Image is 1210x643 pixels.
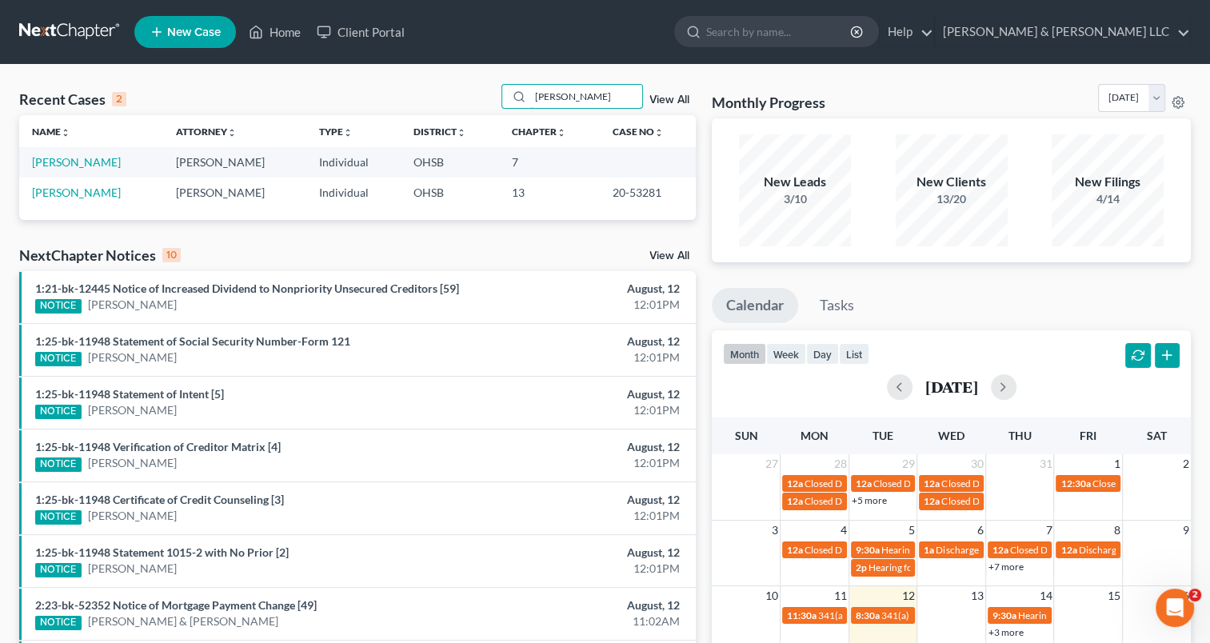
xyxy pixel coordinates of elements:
span: 8 [1112,521,1122,540]
a: +3 more [988,626,1024,638]
div: August, 12 [476,439,680,455]
span: 2p [856,561,867,573]
span: 6 [976,521,985,540]
a: +7 more [988,561,1024,573]
button: month [723,343,766,365]
button: week [766,343,806,365]
a: [PERSON_NAME] [88,402,177,418]
a: 1:25-bk-11948 Statement 1015-2 with No Prior [2] [35,545,289,559]
a: View All [649,94,689,106]
span: 2 [1181,454,1191,473]
span: Tue [873,429,893,442]
td: Individual [306,147,401,177]
span: Sat [1147,429,1167,442]
span: 12a [787,544,803,556]
a: Calendar [712,288,798,323]
span: Closed Date for [PERSON_NAME] [1010,544,1152,556]
span: 11 [833,586,849,605]
span: Closed Date for [PERSON_NAME] & [PERSON_NAME] [805,495,1031,507]
span: 29 [901,454,916,473]
a: Tasks [805,288,869,323]
a: [PERSON_NAME] [88,561,177,577]
a: [PERSON_NAME] & [PERSON_NAME] LLC [935,18,1190,46]
span: 4 [839,521,849,540]
span: 11:30a [787,609,817,621]
span: Sun [735,429,758,442]
span: 28 [833,454,849,473]
a: 1:25-bk-11948 Verification of Creditor Matrix [4] [35,440,281,453]
div: NOTICE [35,563,82,577]
span: 1a [924,544,934,556]
div: NOTICE [35,299,82,314]
span: Thu [1008,429,1032,442]
span: Closed Date for [PERSON_NAME] & [PERSON_NAME] [805,477,1031,489]
div: NextChapter Notices [19,246,181,265]
span: 9:30a [856,544,880,556]
span: Hearing for [PERSON_NAME] [1018,609,1143,621]
span: 12a [856,477,872,489]
input: Search by name... [530,85,642,108]
div: August, 12 [476,492,680,508]
a: Typeunfold_more [319,126,353,138]
i: unfold_more [343,128,353,138]
div: Recent Cases [19,90,126,109]
div: 11:02AM [476,613,680,629]
div: 12:01PM [476,402,680,418]
div: August, 12 [476,545,680,561]
td: 20-53281 [600,178,697,207]
h3: Monthly Progress [712,93,825,112]
div: 13/20 [896,191,1008,207]
span: 27 [764,454,780,473]
a: 1:21-bk-12445 Notice of Increased Dividend to Nonpriority Unsecured Creditors [59] [35,282,459,295]
h2: [DATE] [925,378,978,395]
a: 1:25-bk-11948 Statement of Social Security Number-Form 121 [35,334,350,348]
span: 12a [924,477,940,489]
div: 12:01PM [476,349,680,365]
a: Help [880,18,933,46]
iframe: Intercom live chat [1156,589,1194,627]
span: 10 [764,586,780,605]
span: 7 [1044,521,1053,540]
td: OHSB [401,147,499,177]
span: 341(a) meeting for [PERSON_NAME] [881,609,1036,621]
span: 31 [1037,454,1053,473]
a: 1:25-bk-11948 Statement of Intent [5] [35,387,224,401]
span: Wed [938,429,964,442]
span: 12a [924,495,940,507]
div: 2 [112,92,126,106]
a: [PERSON_NAME] [88,349,177,365]
div: 12:01PM [476,508,680,524]
a: Chapterunfold_more [512,126,566,138]
span: 14 [1037,586,1053,605]
td: Individual [306,178,401,207]
div: 12:01PM [476,455,680,471]
i: unfold_more [227,128,237,138]
div: August, 12 [476,333,680,349]
span: 15 [1106,586,1122,605]
span: 2 [1188,589,1201,601]
div: 4/14 [1052,191,1164,207]
a: Districtunfold_more [413,126,466,138]
span: 12a [787,477,803,489]
div: NOTICE [35,510,82,525]
i: unfold_more [557,128,566,138]
a: [PERSON_NAME] [32,155,121,169]
div: August, 12 [476,386,680,402]
span: Closed Date for [PERSON_NAME] [873,477,1015,489]
div: 10 [162,248,181,262]
button: list [839,343,869,365]
a: Client Portal [309,18,413,46]
span: 12 [901,586,916,605]
div: New Filings [1052,173,1164,191]
span: 5 [907,521,916,540]
a: [PERSON_NAME] & [PERSON_NAME] [88,613,278,629]
span: Hearing for [PERSON_NAME] [869,561,993,573]
span: 341(a) meeting for [PERSON_NAME]-[PERSON_NAME] [818,609,1051,621]
div: NOTICE [35,616,82,630]
span: 12a [992,544,1008,556]
span: Discharge Date for [PERSON_NAME] & [PERSON_NAME] [936,544,1176,556]
a: Nameunfold_more [32,126,70,138]
a: [PERSON_NAME] [32,186,121,199]
span: 12a [1060,544,1076,556]
input: Search by name... [706,17,853,46]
